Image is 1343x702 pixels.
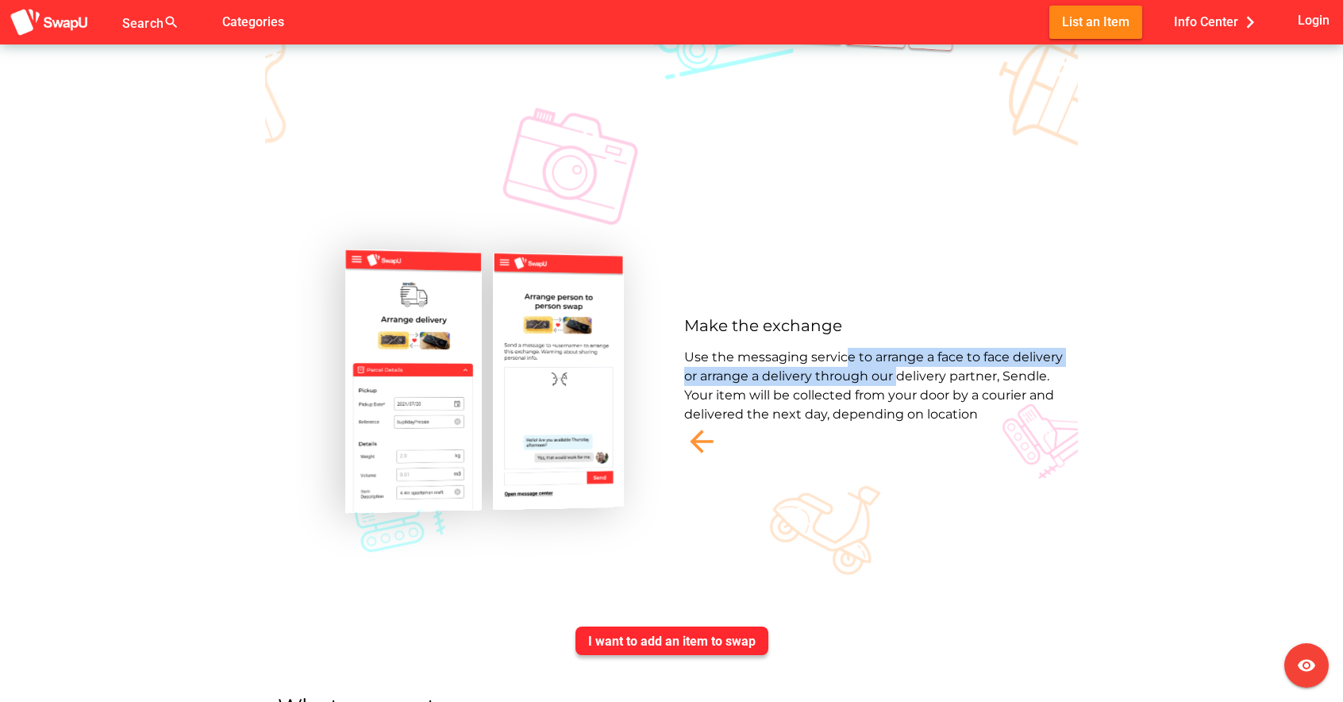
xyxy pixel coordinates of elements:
span: Login [1298,10,1330,31]
div: Use the messaging service to arrange a face to face delivery or arrange a delivery through our de... [684,348,1065,424]
span: Info Center [1174,9,1262,35]
span: I want to add an item to swap [588,634,756,649]
button: Login [1295,6,1333,35]
i: chevron_right [1238,10,1262,34]
img: aSD8y5uGLpzPJLYTcYcjNu3laj1c05W5KWf0Ds+Za8uybjssssuu+yyyy677LKX2n+PWMSDJ9a87AAAAABJRU5ErkJggg== [10,8,89,37]
span: List an Item [1062,11,1129,33]
button: List an Item [1049,6,1142,38]
button: I want to add an item to swap [575,627,768,655]
div: Make the exchange [684,303,1065,348]
i: false [198,13,217,32]
span: Categories [222,9,284,35]
a: Categories [210,13,297,29]
i: arrow_back [684,424,719,459]
button: Info Center [1161,6,1275,38]
button: Categories [210,6,297,38]
i: visibility [1297,656,1316,675]
img: excange.svg [291,125,671,638]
